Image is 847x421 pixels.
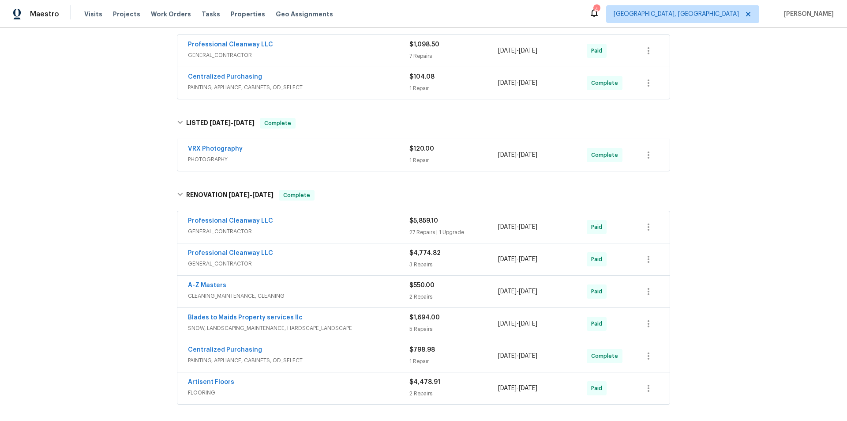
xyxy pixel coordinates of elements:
[519,321,537,327] span: [DATE]
[498,223,537,231] span: -
[498,384,537,393] span: -
[519,385,537,391] span: [DATE]
[409,315,440,321] span: $1,694.00
[229,192,250,198] span: [DATE]
[409,389,498,398] div: 2 Repairs
[233,120,255,126] span: [DATE]
[188,315,303,321] a: Blades to Maids Property services llc
[409,347,435,353] span: $798.98
[186,190,274,201] h6: RENOVATION
[498,287,537,296] span: -
[188,324,409,333] span: SNOW, LANDSCAPING_MAINTENANCE, HARDSCAPE_LANDSCAPE
[409,228,498,237] div: 27 Repairs | 1 Upgrade
[591,151,622,159] span: Complete
[409,218,438,224] span: $5,859.10
[519,256,537,262] span: [DATE]
[498,385,517,391] span: [DATE]
[591,255,606,264] span: Paid
[84,10,102,19] span: Visits
[519,48,537,54] span: [DATE]
[188,146,243,152] a: VRX Photography
[188,259,409,268] span: GENERAL_CONTRACTOR
[186,118,255,129] h6: LISTED
[409,260,498,269] div: 3 Repairs
[498,321,517,327] span: [DATE]
[591,352,622,360] span: Complete
[498,255,537,264] span: -
[151,10,191,19] span: Work Orders
[188,379,234,385] a: Artisent Floors
[188,388,409,397] span: FLOORING
[188,42,273,48] a: Professional Cleanway LLC
[188,227,409,236] span: GENERAL_CONTRACTOR
[593,5,600,14] div: 4
[519,353,537,359] span: [DATE]
[498,288,517,295] span: [DATE]
[210,120,255,126] span: -
[188,218,273,224] a: Professional Cleanway LLC
[188,250,273,256] a: Professional Cleanway LLC
[229,192,274,198] span: -
[591,223,606,231] span: Paid
[409,42,439,48] span: $1,098.50
[498,353,517,359] span: [DATE]
[30,10,59,19] span: Maestro
[202,11,220,17] span: Tasks
[188,356,409,365] span: PAINTING, APPLIANCE, CABINETS, OD_SELECT
[780,10,834,19] span: [PERSON_NAME]
[409,74,435,80] span: $104.08
[188,155,409,164] span: PHOTOGRAPHY
[519,80,537,86] span: [DATE]
[409,84,498,93] div: 1 Repair
[210,120,231,126] span: [DATE]
[498,80,517,86] span: [DATE]
[591,384,606,393] span: Paid
[498,151,537,159] span: -
[409,379,440,385] span: $4,478.91
[188,282,226,288] a: A-Z Masters
[519,288,537,295] span: [DATE]
[113,10,140,19] span: Projects
[591,79,622,87] span: Complete
[261,119,295,128] span: Complete
[498,46,537,55] span: -
[498,152,517,158] span: [DATE]
[498,48,517,54] span: [DATE]
[409,357,498,366] div: 1 Repair
[519,224,537,230] span: [DATE]
[498,352,537,360] span: -
[409,52,498,61] div: 7 Repairs
[409,292,498,301] div: 2 Repairs
[614,10,739,19] span: [GEOGRAPHIC_DATA], [GEOGRAPHIC_DATA]
[409,325,498,334] div: 5 Repairs
[409,282,435,288] span: $550.00
[174,109,673,137] div: LISTED [DATE]-[DATE]Complete
[231,10,265,19] span: Properties
[409,250,441,256] span: $4,774.82
[188,83,409,92] span: PAINTING, APPLIANCE, CABINETS, OD_SELECT
[188,74,262,80] a: Centralized Purchasing
[498,256,517,262] span: [DATE]
[188,347,262,353] a: Centralized Purchasing
[174,181,673,209] div: RENOVATION [DATE]-[DATE]Complete
[280,191,314,200] span: Complete
[409,156,498,165] div: 1 Repair
[519,152,537,158] span: [DATE]
[276,10,333,19] span: Geo Assignments
[188,292,409,300] span: CLEANING_MAINTENANCE, CLEANING
[409,146,434,152] span: $120.00
[498,224,517,230] span: [DATE]
[498,319,537,328] span: -
[498,79,537,87] span: -
[591,46,606,55] span: Paid
[591,319,606,328] span: Paid
[188,51,409,60] span: GENERAL_CONTRACTOR
[591,287,606,296] span: Paid
[252,192,274,198] span: [DATE]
